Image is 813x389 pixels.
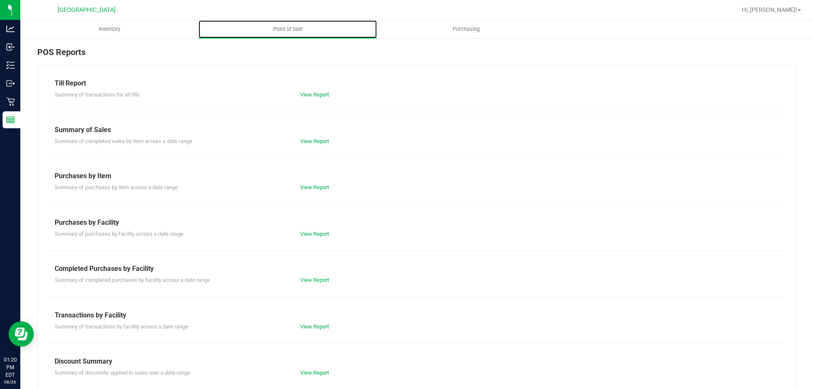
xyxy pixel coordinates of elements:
[55,218,779,228] div: Purchases by Facility
[300,138,329,144] a: View Report
[377,20,555,38] a: Purchasing
[55,370,190,376] span: Summary of discounts applied to sales over a date range
[441,25,491,33] span: Purchasing
[742,6,797,13] span: Hi, [PERSON_NAME]!
[262,25,314,33] span: Point of Sale
[8,321,34,347] iframe: Resource center
[6,97,15,106] inline-svg: Retail
[300,277,329,283] a: View Report
[199,20,377,38] a: Point of Sale
[55,138,192,144] span: Summary of completed sales by item across a date range
[55,171,779,181] div: Purchases by Item
[300,231,329,237] a: View Report
[6,79,15,88] inline-svg: Outbound
[55,91,140,98] span: Summary of transactions for all tills
[6,116,15,124] inline-svg: Reports
[55,231,183,237] span: Summary of purchases by facility across a date range
[20,20,199,38] a: Inventory
[55,264,779,274] div: Completed Purchases by Facility
[300,91,329,98] a: View Report
[6,25,15,33] inline-svg: Analytics
[55,184,178,190] span: Summary of purchases by item across a date range
[58,6,116,14] span: [GEOGRAPHIC_DATA]
[300,323,329,330] a: View Report
[55,323,188,330] span: Summary of transactions by facility across a date range
[300,370,329,376] a: View Report
[4,356,17,379] p: 01:20 PM EDT
[55,78,779,88] div: Till Report
[6,61,15,69] inline-svg: Inventory
[87,25,132,33] span: Inventory
[55,356,779,367] div: Discount Summary
[55,125,779,135] div: Summary of Sales
[55,277,210,283] span: Summary of completed purchases by facility across a date range
[300,184,329,190] a: View Report
[37,46,796,65] div: POS Reports
[4,379,17,385] p: 08/26
[6,43,15,51] inline-svg: Inbound
[55,310,779,320] div: Transactions by Facility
